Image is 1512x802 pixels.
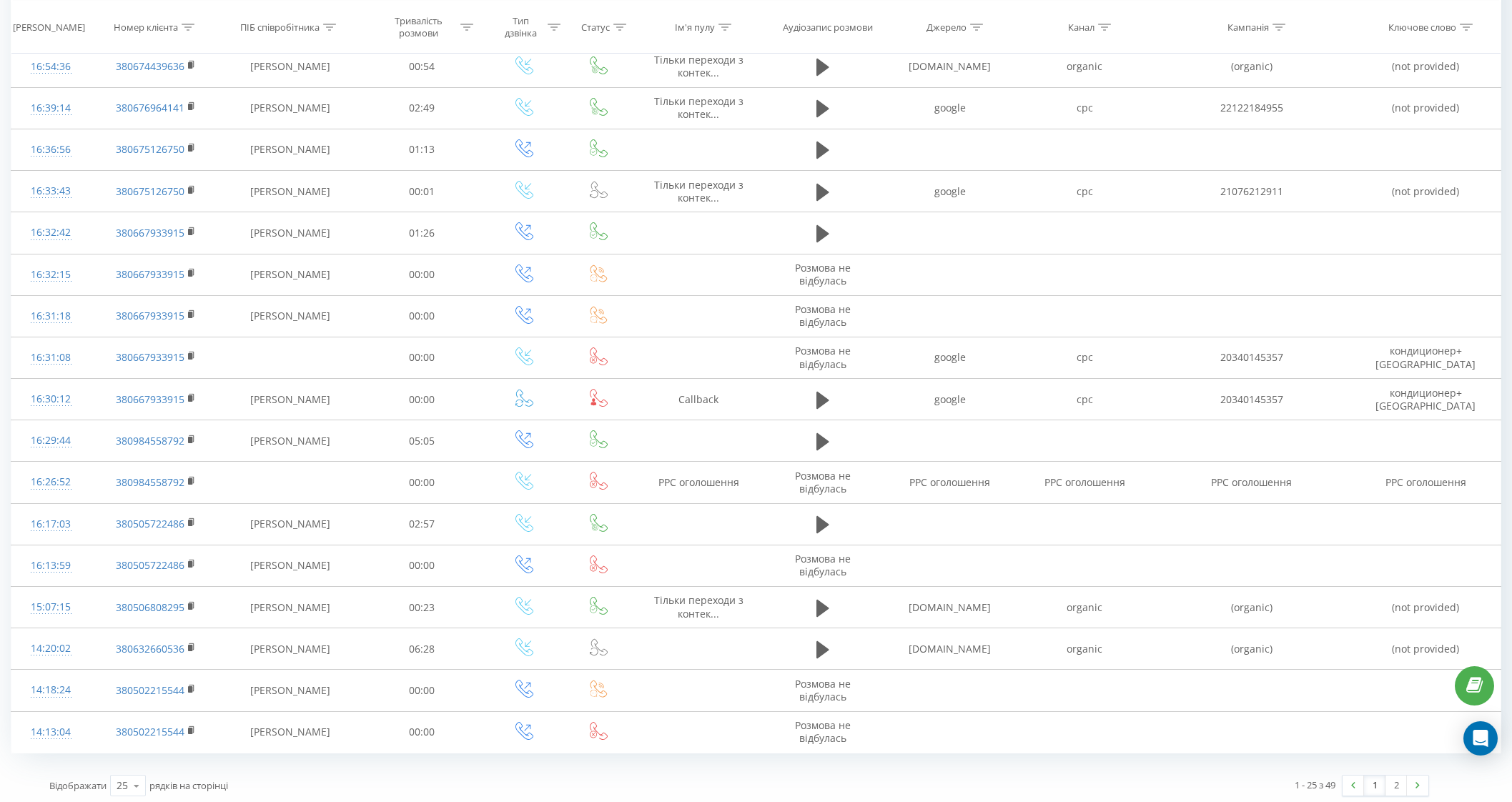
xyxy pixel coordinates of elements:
[795,344,851,370] span: Розмова не відбулась
[360,628,484,670] td: 06:28
[360,337,484,378] td: 00:00
[26,385,76,413] div: 16:30:12
[220,503,360,545] td: [PERSON_NAME]
[116,683,184,697] a: 380502215544
[795,677,851,703] span: Розмова не відбулась
[114,21,178,33] div: Номер клієнта
[783,21,873,33] div: Аудіозапис розмови
[634,462,764,503] td: РРС оголошення
[220,46,360,87] td: [PERSON_NAME]
[220,711,360,753] td: [PERSON_NAME]
[581,21,610,33] div: Статус
[360,212,484,254] td: 01:26
[220,295,360,337] td: [PERSON_NAME]
[360,254,484,295] td: 00:00
[240,21,320,33] div: ПІБ співробітника
[26,344,76,372] div: 16:31:08
[654,94,743,121] span: Тiльки переходи з контек...
[883,628,1017,670] td: [DOMAIN_NAME]
[1364,776,1385,796] a: 1
[116,434,184,447] a: 380984558792
[26,302,76,330] div: 16:31:18
[1017,171,1152,212] td: cpc
[360,545,484,586] td: 00:00
[26,510,76,538] div: 16:17:03
[26,676,76,704] div: 14:18:24
[116,725,184,738] a: 380502215544
[116,642,184,655] a: 380632660536
[1152,337,1351,378] td: 20340145357
[360,379,484,420] td: 00:00
[116,350,184,364] a: 380667933915
[26,136,76,164] div: 16:36:56
[26,219,76,247] div: 16:32:42
[654,178,743,204] span: Тiльки переходи з контек...
[26,635,76,663] div: 14:20:02
[1152,87,1351,129] td: 22122184955
[26,94,76,122] div: 16:39:14
[883,171,1017,212] td: google
[116,184,184,198] a: 380675126750
[883,337,1017,378] td: google
[1351,628,1501,670] td: (not provided)
[26,593,76,621] div: 15:07:15
[360,129,484,170] td: 01:13
[220,254,360,295] td: [PERSON_NAME]
[360,295,484,337] td: 00:00
[360,503,484,545] td: 02:57
[1152,462,1351,503] td: РРС оголошення
[883,587,1017,628] td: [DOMAIN_NAME]
[360,462,484,503] td: 00:00
[1152,46,1351,87] td: (organic)
[360,587,484,628] td: 00:23
[1227,21,1269,33] div: Кампанія
[1351,87,1501,129] td: (not provided)
[26,427,76,455] div: 16:29:44
[360,420,484,462] td: 05:05
[360,46,484,87] td: 00:54
[1017,87,1152,129] td: cpc
[1385,776,1407,796] a: 2
[883,379,1017,420] td: google
[220,545,360,586] td: [PERSON_NAME]
[1017,587,1152,628] td: organic
[1152,587,1351,628] td: (organic)
[795,302,851,329] span: Розмова не відбулась
[149,779,228,792] span: рядків на сторінці
[1152,171,1351,212] td: 21076212911
[654,53,743,79] span: Тiльки переходи з контек...
[360,711,484,753] td: 00:00
[795,718,851,745] span: Розмова не відбулась
[26,718,76,746] div: 14:13:04
[26,53,76,81] div: 16:54:36
[360,670,484,711] td: 00:00
[795,552,851,578] span: Розмова не відбулась
[26,468,76,496] div: 16:26:52
[220,587,360,628] td: [PERSON_NAME]
[116,101,184,114] a: 380676964141
[1068,21,1095,33] div: Канал
[1017,379,1152,420] td: cpc
[1152,379,1351,420] td: 20340145357
[220,379,360,420] td: [PERSON_NAME]
[1351,462,1501,503] td: РРС оголошення
[380,15,457,39] div: Тривалість розмови
[116,309,184,322] a: 380667933915
[1351,337,1501,378] td: кондиционер+[GEOGRAPHIC_DATA]
[883,46,1017,87] td: [DOMAIN_NAME]
[1017,628,1152,670] td: organic
[220,129,360,170] td: [PERSON_NAME]
[116,475,184,489] a: 380984558792
[795,469,851,495] span: Розмова не відбулась
[360,171,484,212] td: 00:01
[116,226,184,239] a: 380667933915
[1351,587,1501,628] td: (not provided)
[1152,628,1351,670] td: (organic)
[116,517,184,530] a: 380505722486
[13,21,85,33] div: [PERSON_NAME]
[49,779,107,792] span: Відображати
[927,21,967,33] div: Джерело
[883,87,1017,129] td: google
[1463,721,1498,756] div: Open Intercom Messenger
[116,600,184,614] a: 380506808295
